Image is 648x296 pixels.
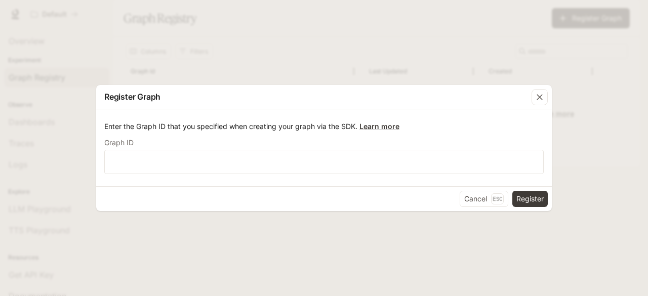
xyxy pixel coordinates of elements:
p: Graph ID [104,139,134,146]
a: Learn more [359,122,399,131]
p: Register Graph [104,91,160,103]
p: Esc [491,193,504,204]
p: Enter the Graph ID that you specified when creating your graph via the SDK. [104,121,544,132]
button: Register [512,191,548,207]
button: CancelEsc [460,191,508,207]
